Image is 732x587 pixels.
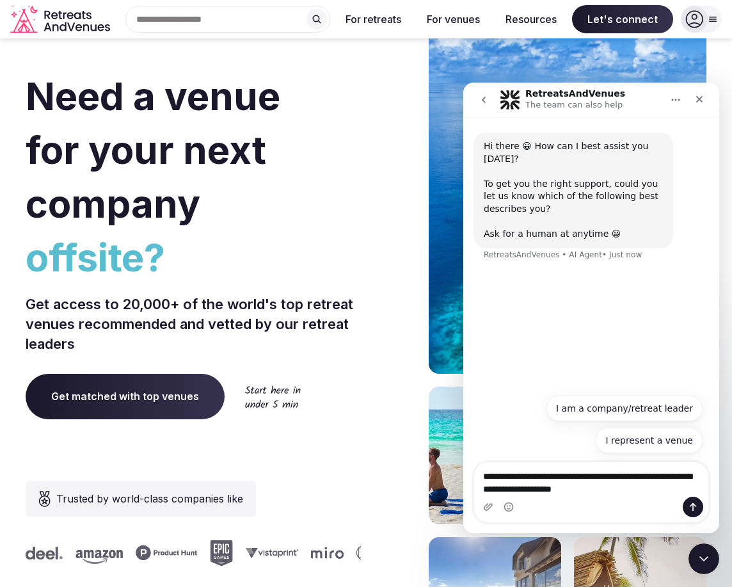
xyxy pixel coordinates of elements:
[26,73,280,227] span: Need a venue for your next company
[356,545,427,561] svg: Invisible company logo
[56,491,243,506] span: Trusted by world-class companies like
[26,374,225,419] a: Get matched with top venues
[688,543,719,574] iframe: Intercom live chat
[429,387,598,524] img: yoga on tropical beach
[246,547,298,558] svg: Vistaprint company logo
[245,385,301,408] img: Start here in under 5 min
[26,230,361,284] span: offsite?
[210,540,233,566] svg: Epic Games company logo
[26,294,361,353] p: Get access to 20,000+ of the world's top retreat venues recommended and vetted by our retreat lea...
[335,5,411,33] button: For retreats
[10,5,113,34] a: Visit the homepage
[495,5,567,33] button: Resources
[311,547,344,559] svg: Miro company logo
[463,83,719,533] iframe: Intercom live chat
[572,5,673,33] span: Let's connect
[10,5,113,34] svg: Retreats and Venues company logo
[26,547,63,559] svg: Deel company logo
[417,5,490,33] button: For venues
